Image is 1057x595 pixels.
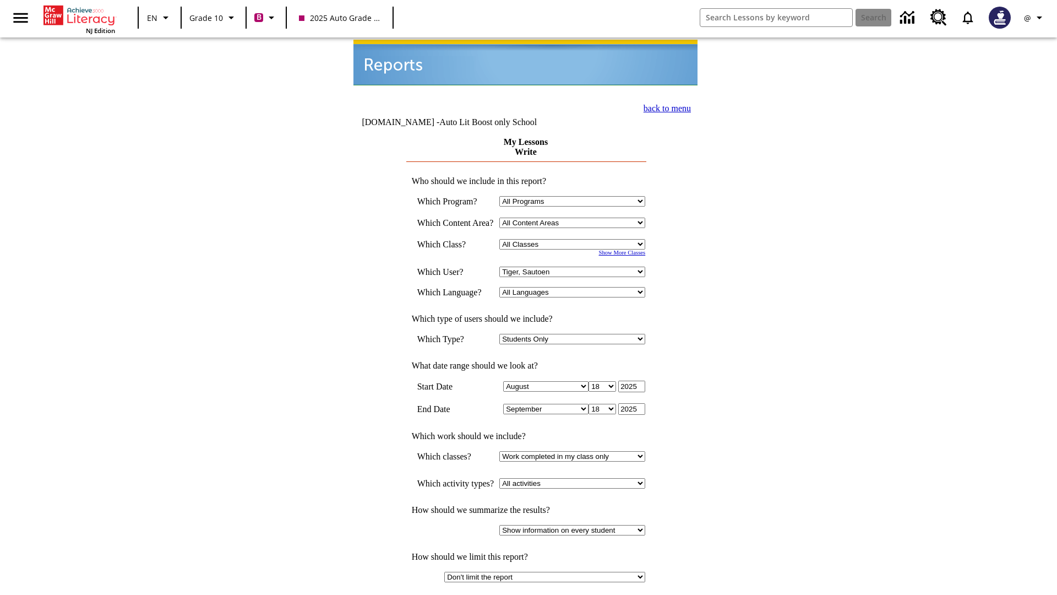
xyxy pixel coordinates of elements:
[185,8,242,28] button: Grade: Grade 10, Select a grade
[924,3,954,33] a: Resource Center, Will open in new tab
[406,505,646,515] td: How should we summarize the results?
[644,104,691,113] a: back to menu
[439,117,537,127] nobr: Auto Lit Boost only School
[406,552,646,562] td: How should we limit this report?
[86,26,115,35] span: NJ Edition
[250,8,282,28] button: Boost Class color is violet red. Change class color
[189,12,223,24] span: Grade 10
[353,40,698,85] img: header
[406,431,646,441] td: Which work should we include?
[4,2,37,34] button: Open side menu
[417,451,494,462] td: Which classes?
[417,196,494,207] td: Which Program?
[504,137,548,156] a: My Lessons Write
[700,9,852,26] input: search field
[893,3,924,33] a: Data Center
[362,117,564,127] td: [DOMAIN_NAME] -
[954,3,982,32] a: Notifications
[1024,12,1031,24] span: @
[989,7,1011,29] img: Avatar
[417,478,494,489] td: Which activity types?
[406,176,646,186] td: Who should we include in this report?
[417,218,494,228] nobr: Which Content Area?
[417,334,494,344] td: Which Type?
[43,3,115,35] div: Home
[417,267,494,277] td: Which User?
[147,12,157,24] span: EN
[417,403,494,415] td: End Date
[1017,8,1053,28] button: Profile/Settings
[142,8,177,28] button: Language: EN, Select a language
[417,381,494,392] td: Start Date
[406,361,646,371] td: What date range should we look at?
[406,314,646,324] td: Which type of users should we include?
[599,250,646,256] a: Show More Classes
[417,287,494,297] td: Which Language?
[299,12,380,24] span: 2025 Auto Grade 10
[417,239,494,250] td: Which Class?
[982,3,1017,32] button: Select a new avatar
[257,10,261,24] span: B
